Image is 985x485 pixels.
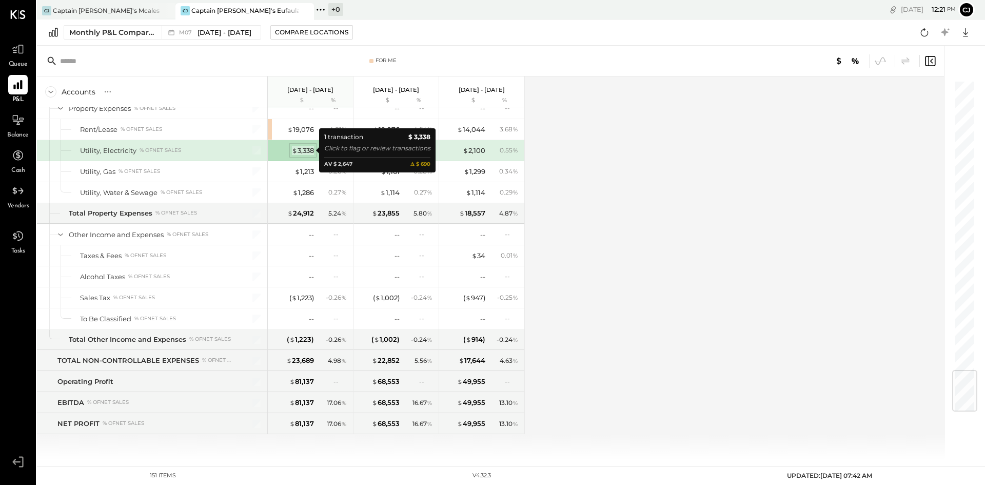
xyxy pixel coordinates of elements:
[480,104,485,113] div: --
[372,209,378,217] span: $
[292,146,314,156] div: 3,338
[513,398,518,406] span: %
[500,356,518,365] div: 4.63
[471,251,485,261] div: 34
[466,188,485,198] div: 1,114
[380,188,400,198] div: 1,114
[464,167,469,176] span: $
[413,125,432,134] div: 4.64
[191,6,299,15] div: Captain [PERSON_NAME]'s Eufaula
[1,181,35,211] a: Vendors
[57,398,84,408] div: EBITDA
[373,125,379,133] span: $
[69,230,164,240] div: Other Income and Expenses
[42,6,51,15] div: CJ
[87,399,129,406] div: % of NET SALES
[414,188,432,197] div: 0.27
[328,356,347,365] div: 4.98
[395,272,400,282] div: --
[471,251,477,260] span: $
[291,294,297,302] span: $
[513,209,518,217] span: %
[457,125,463,133] span: $
[395,104,400,113] div: --
[480,272,485,282] div: --
[289,398,314,408] div: 81,137
[500,125,518,134] div: 3.68
[202,357,233,364] div: % of NET SALES
[309,272,314,282] div: --
[11,247,25,256] span: Tasks
[327,419,347,429] div: 17.06
[1,75,35,105] a: P&L
[309,230,314,240] div: --
[375,294,381,302] span: $
[459,86,505,93] p: [DATE] - [DATE]
[275,28,348,36] div: Compare Locations
[12,95,24,105] span: P&L
[373,86,419,93] p: [DATE] - [DATE]
[501,251,518,260] div: 0.01
[444,96,485,105] div: $
[286,356,292,364] span: $
[372,398,400,408] div: 68,553
[374,335,380,343] span: $
[427,419,432,428] span: %
[505,104,518,112] div: --
[463,335,485,344] div: ( 914 )
[155,209,197,217] div: % of NET SALES
[457,419,463,428] span: $
[395,314,400,324] div: --
[411,335,432,344] div: - 0.24
[419,230,432,239] div: --
[328,3,343,16] div: + 0
[294,167,314,177] div: 1,213
[289,377,314,386] div: 81,137
[459,209,465,217] span: $
[324,132,363,142] div: 1 transaction
[372,208,400,218] div: 23,855
[134,315,176,322] div: % of NET SALES
[286,356,314,365] div: 23,689
[7,202,29,211] span: Vendors
[69,335,186,344] div: Total Other Income and Expenses
[497,335,518,344] div: - 0.24
[326,293,347,302] div: - 0.26
[1,110,35,140] a: Balance
[419,251,432,260] div: --
[121,126,162,133] div: % of NET SALES
[287,125,293,133] span: $
[419,314,432,323] div: --
[372,356,378,364] span: $
[505,230,518,239] div: --
[359,96,400,105] div: $
[287,208,314,218] div: 24,912
[273,96,314,105] div: $
[341,209,347,217] span: %
[513,335,518,343] span: %
[419,377,432,386] div: --
[513,251,518,259] span: %
[317,96,350,105] div: %
[373,293,400,303] div: ( 1,002 )
[500,188,518,197] div: 0.29
[466,335,471,343] span: $
[513,125,518,133] span: %
[64,25,261,40] button: Monthly P&L Comparison M07[DATE] - [DATE]
[289,419,295,428] span: $
[787,472,872,479] span: UPDATED: [DATE] 07:42 AM
[189,336,231,343] div: % of NET SALES
[472,472,491,480] div: v 4.32.3
[69,208,152,218] div: Total Property Expenses
[463,146,468,154] span: $
[341,356,347,364] span: %
[1,40,35,69] a: Queue
[289,293,314,303] div: ( 1,223 )
[372,377,378,385] span: $
[57,356,199,365] div: TOTAL NON-CONTROLLABLE EXPENSES
[333,104,347,112] div: --
[69,27,155,37] div: Monthly P&L Comparison
[459,356,485,365] div: 17,644
[497,293,518,302] div: - 0.25
[427,356,432,364] span: %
